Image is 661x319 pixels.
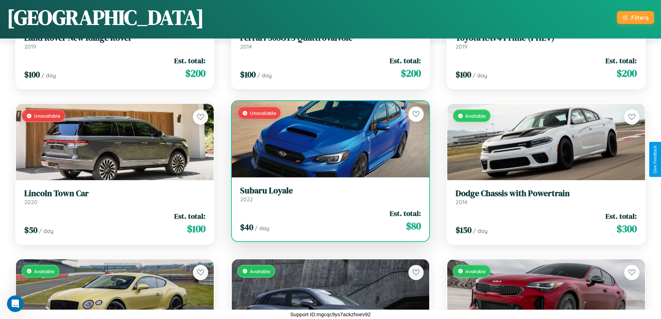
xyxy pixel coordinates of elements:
span: Available [465,113,486,119]
span: / day [255,225,269,232]
h3: Dodge Chassis with Powertrain [456,188,637,199]
span: Available [250,268,270,274]
span: $ 200 [401,66,421,80]
h3: Lincoln Town Car [24,188,205,199]
a: Land Rover New Range Rover2019 [24,33,205,50]
span: / day [473,72,487,79]
h3: Ferrari 308GTS Quattrovalvole [240,33,421,43]
a: Toyota RAV4 Prime (PHEV)2019 [456,33,637,50]
span: 2019 [24,43,36,50]
a: Dodge Chassis with Powertrain2014 [456,188,637,205]
span: $ 100 [240,69,256,80]
button: Filters [617,11,654,24]
span: Est. total: [390,56,421,66]
span: Available [34,268,54,274]
a: Ferrari 308GTS Quattrovalvole2014 [240,33,421,50]
span: $ 300 [617,222,637,236]
span: Est. total: [390,208,421,218]
span: Unavailable [34,113,60,119]
span: $ 40 [240,221,253,233]
span: 2014 [456,199,467,205]
span: $ 100 [24,69,40,80]
h3: Subaru Loyale [240,186,421,196]
span: 2019 [456,43,467,50]
span: $ 200 [185,66,205,80]
div: Filters [631,14,649,21]
span: $ 100 [456,69,471,80]
span: / day [473,227,488,234]
h3: Toyota RAV4 Prime (PHEV) [456,33,637,43]
span: Available [465,268,486,274]
h3: Land Rover New Range Rover [24,33,205,43]
iframe: Intercom live chat [7,295,24,312]
span: / day [39,227,53,234]
span: $ 200 [617,66,637,80]
span: $ 150 [456,224,472,236]
span: / day [41,72,56,79]
span: Est. total: [174,56,205,66]
span: $ 100 [187,222,205,236]
span: / day [257,72,272,79]
a: Subaru Loyale2022 [240,186,421,203]
span: 2022 [240,196,253,203]
span: $ 50 [24,224,37,236]
span: Est. total: [605,56,637,66]
h1: [GEOGRAPHIC_DATA] [7,3,204,32]
span: Unavailable [250,110,276,116]
a: Lincoln Town Car2020 [24,188,205,205]
span: Est. total: [605,211,637,221]
span: 2014 [240,43,252,50]
div: Give Feedback [653,145,658,174]
span: 2020 [24,199,37,205]
p: Support ID: mgcqc9ys7ackzhoev92 [290,310,371,319]
span: Est. total: [174,211,205,221]
span: $ 80 [406,219,421,233]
